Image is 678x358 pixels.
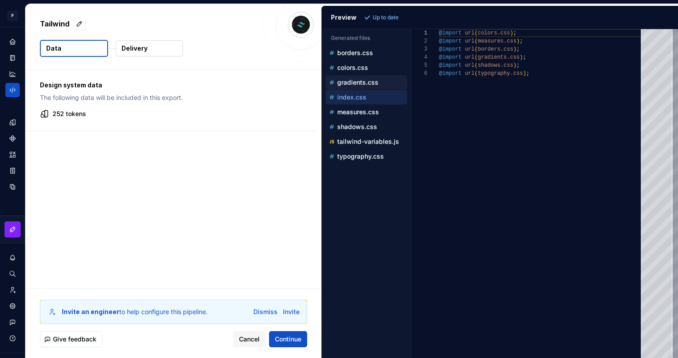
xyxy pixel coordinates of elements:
div: 5 [411,61,427,69]
p: Tailwind [40,18,70,29]
button: P [2,6,23,25]
p: 252 tokens [52,109,86,118]
span: Continue [275,335,301,344]
p: Design system data [40,81,303,90]
button: Notifications [5,250,20,265]
span: measures.css [478,38,516,44]
button: Give feedback [40,331,102,347]
span: url [465,54,474,60]
p: Data [46,44,61,53]
div: to help configure this pipeline. [62,307,208,316]
span: ; [520,38,523,44]
button: Search ⌘K [5,267,20,281]
p: gradients.css [337,79,378,86]
span: ) [523,70,526,77]
a: Code automation [5,83,20,97]
span: ; [516,46,519,52]
span: ( [474,30,478,36]
span: ( [474,62,478,69]
span: url [465,70,474,77]
a: Analytics [5,67,20,81]
a: Assets [5,147,20,162]
a: Invite team [5,283,20,297]
span: url [465,62,474,69]
span: ; [516,62,519,69]
button: Continue [269,331,307,347]
div: 4 [411,53,427,61]
a: Data sources [5,180,20,194]
span: ) [513,46,516,52]
span: ; [513,30,516,36]
span: ; [523,54,526,60]
span: ) [516,38,519,44]
span: typography.css [478,70,523,77]
a: Settings [5,299,20,313]
a: Home [5,35,20,49]
span: ) [520,54,523,60]
span: @import [439,62,461,69]
a: Documentation [5,51,20,65]
span: Cancel [239,335,260,344]
b: Invite an engineer [62,308,119,315]
p: borders.css [337,49,373,56]
button: shadows.css [326,122,407,132]
span: gradients.css [478,54,520,60]
button: Dismiss [253,307,278,316]
p: measures.css [337,108,379,116]
p: Up to date [373,14,399,21]
button: Cancel [233,331,265,347]
button: Contact support [5,315,20,329]
button: borders.css [326,48,407,58]
span: ; [526,70,529,77]
button: typography.css [326,151,407,161]
div: 6 [411,69,427,78]
span: shadows.css [478,62,513,69]
div: Preview [331,13,356,22]
a: Components [5,131,20,146]
p: index.css [337,94,366,101]
span: ( [474,70,478,77]
span: @import [439,30,461,36]
span: ( [474,38,478,44]
a: Storybook stories [5,164,20,178]
span: @import [439,38,461,44]
a: Design tokens [5,115,20,129]
span: url [465,30,474,36]
button: colors.css [326,63,407,73]
button: measures.css [326,107,407,117]
button: Invite [283,307,300,316]
button: index.css [326,92,407,102]
button: tailwind-variables.js [326,137,407,147]
span: ( [474,46,478,52]
span: url [465,38,474,44]
button: Delivery [116,40,183,56]
p: tailwind-variables.js [337,138,399,145]
span: @import [439,46,461,52]
div: 2 [411,37,427,45]
p: Delivery [122,44,148,53]
span: ) [513,62,516,69]
div: 1 [411,29,427,37]
div: P [7,10,18,21]
p: colors.css [337,64,368,71]
div: 3 [411,45,427,53]
span: colors.css [478,30,510,36]
button: gradients.css [326,78,407,87]
p: shadows.css [337,123,377,130]
span: Give feedback [53,335,96,344]
span: @import [439,70,461,77]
